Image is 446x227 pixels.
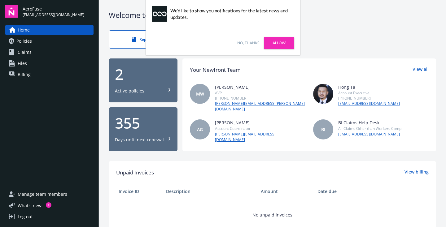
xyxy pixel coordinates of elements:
div: Account Executive [338,90,400,96]
span: Unpaid Invoices [116,169,154,177]
span: AeroFuse [23,6,84,12]
a: View billing [404,169,429,177]
button: 2Active policies [109,58,177,102]
a: [PERSON_NAME][EMAIL_ADDRESS][DOMAIN_NAME] [215,131,305,143]
a: Claims [5,47,94,57]
span: BI [321,126,325,133]
img: photo [313,84,333,104]
a: Files [5,58,94,68]
span: MW [196,91,204,97]
div: 1 [46,202,51,208]
div: We'd like to show you notifications for the latest news and updates. [170,7,291,20]
th: Amount [258,184,315,199]
div: Account Coordinator [215,126,305,131]
div: Log out [18,212,33,222]
div: 355 [115,116,171,131]
div: BI Claims Help Desk [338,119,401,126]
a: Home [5,25,94,35]
button: AeroFuse[EMAIL_ADDRESS][DOMAIN_NAME] [23,5,94,18]
a: View all [413,66,429,74]
div: AVP [215,90,305,96]
span: Claims [18,47,32,57]
div: [PERSON_NAME] [215,84,305,90]
a: Allow [264,37,294,49]
a: [EMAIL_ADDRESS][DOMAIN_NAME] [338,101,400,106]
th: Invoice ID [116,184,164,199]
div: Active policies [115,88,144,94]
div: All Claims Other than Workers Comp [338,126,401,131]
button: 355Days until next renewal [109,107,177,151]
span: AG [197,126,203,133]
div: Days until next renewal [115,137,164,143]
div: Report claims [121,37,174,42]
span: Files [18,58,27,68]
div: Your Newfront Team [190,66,241,74]
span: Policies [16,36,32,46]
a: Manage team members [5,189,94,199]
div: [PERSON_NAME] [215,119,305,126]
a: [PERSON_NAME][EMAIL_ADDRESS][PERSON_NAME][DOMAIN_NAME] [215,101,305,112]
th: Date due [315,184,362,199]
div: Welcome to Navigator , [DEMOGRAPHIC_DATA] [109,10,436,20]
a: No, thanks [237,40,259,46]
a: Report claims [109,30,187,49]
span: [EMAIL_ADDRESS][DOMAIN_NAME] [23,12,84,18]
span: Home [18,25,30,35]
a: Policies [5,36,94,46]
button: What's new1 [5,202,51,209]
span: Billing [18,70,31,79]
span: Manage team members [18,189,67,199]
div: [PHONE_NUMBER] [215,96,305,101]
div: 2 [115,67,171,82]
div: [PHONE_NUMBER] [338,96,400,101]
a: Billing [5,70,94,79]
th: Description [164,184,258,199]
span: What ' s new [18,202,42,209]
img: navigator-logo.svg [5,5,18,18]
div: Hong Ta [338,84,400,90]
a: [EMAIL_ADDRESS][DOMAIN_NAME] [338,131,401,137]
